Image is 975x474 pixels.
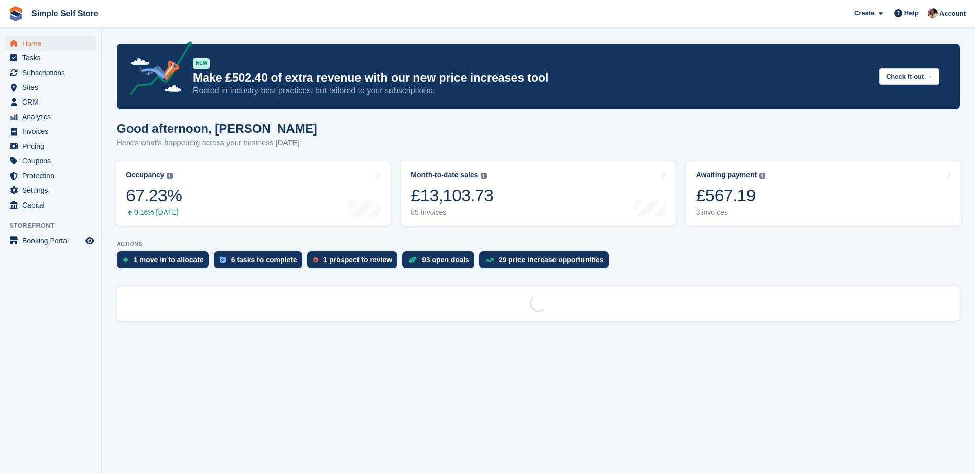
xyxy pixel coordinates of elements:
[126,208,182,217] div: 0.16% [DATE]
[5,80,96,94] a: menu
[904,8,919,18] span: Help
[117,251,214,274] a: 1 move in to allocate
[696,185,766,206] div: £567.19
[696,171,757,179] div: Awaiting payment
[408,256,417,263] img: deal-1b604bf984904fb50ccaf53a9ad4b4a5d6e5aea283cecdc64d6e3604feb123c2.svg
[854,8,874,18] span: Create
[5,124,96,139] a: menu
[126,171,164,179] div: Occupancy
[499,256,604,264] div: 29 price increase opportunities
[485,258,494,262] img: price_increase_opportunities-93ffe204e8149a01c8c9dc8f82e8f89637d9d84a8eef4429ea346261dce0b2c0.svg
[220,257,226,263] img: task-75834270c22a3079a89374b754ae025e5fb1db73e45f91037f5363f120a921f8.svg
[22,80,83,94] span: Sites
[121,41,192,99] img: price-adjustments-announcement-icon-8257ccfd72463d97f412b2fc003d46551f7dbcb40ab6d574587a9cd5c0d94...
[5,233,96,248] a: menu
[479,251,614,274] a: 29 price increase opportunities
[134,256,204,264] div: 1 move in to allocate
[22,95,83,109] span: CRM
[27,5,103,22] a: Simple Self Store
[5,183,96,197] a: menu
[123,257,128,263] img: move_ins_to_allocate_icon-fdf77a2bb77ea45bf5b3d319d69a93e2d87916cf1d5bf7949dd705db3b84f3ca.svg
[696,208,766,217] div: 3 invoices
[411,208,493,217] div: 85 invoices
[193,85,871,96] p: Rooted in industry best practices, but tailored to your subscriptions.
[5,65,96,80] a: menu
[8,6,23,21] img: stora-icon-8386f47178a22dfd0bd8f6a31ec36ba5ce8667c1dd55bd0f319d3a0aa187defe.svg
[117,122,317,136] h1: Good afternoon, [PERSON_NAME]
[879,68,939,85] button: Check it out →
[939,9,966,19] span: Account
[5,110,96,124] a: menu
[117,241,960,247] p: ACTIONS
[5,139,96,153] a: menu
[5,36,96,50] a: menu
[22,154,83,168] span: Coupons
[116,161,391,226] a: Occupancy 67.23% 0.16% [DATE]
[928,8,938,18] img: Scott McCutcheon
[5,51,96,65] a: menu
[481,173,487,179] img: icon-info-grey-7440780725fd019a000dd9b08b2336e03edf1995a4989e88bcd33f0948082b44.svg
[167,173,173,179] img: icon-info-grey-7440780725fd019a000dd9b08b2336e03edf1995a4989e88bcd33f0948082b44.svg
[313,257,318,263] img: prospect-51fa495bee0391a8d652442698ab0144808aea92771e9ea1ae160a38d050c398.svg
[193,71,871,85] p: Make £502.40 of extra revenue with our new price increases tool
[323,256,392,264] div: 1 prospect to review
[307,251,402,274] a: 1 prospect to review
[22,36,83,50] span: Home
[402,251,479,274] a: 93 open deals
[193,58,210,69] div: NEW
[686,161,961,226] a: Awaiting payment £567.19 3 invoices
[422,256,469,264] div: 93 open deals
[126,185,182,206] div: 67.23%
[22,139,83,153] span: Pricing
[231,256,297,264] div: 6 tasks to complete
[22,124,83,139] span: Invoices
[22,65,83,80] span: Subscriptions
[5,154,96,168] a: menu
[22,183,83,197] span: Settings
[214,251,307,274] a: 6 tasks to complete
[401,161,675,226] a: Month-to-date sales £13,103.73 85 invoices
[22,51,83,65] span: Tasks
[5,198,96,212] a: menu
[84,234,96,247] a: Preview store
[22,168,83,183] span: Protection
[411,171,478,179] div: Month-to-date sales
[22,110,83,124] span: Analytics
[759,173,765,179] img: icon-info-grey-7440780725fd019a000dd9b08b2336e03edf1995a4989e88bcd33f0948082b44.svg
[9,221,101,231] span: Storefront
[5,168,96,183] a: menu
[117,137,317,149] p: Here's what's happening across your business [DATE]
[22,198,83,212] span: Capital
[5,95,96,109] a: menu
[22,233,83,248] span: Booking Portal
[411,185,493,206] div: £13,103.73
